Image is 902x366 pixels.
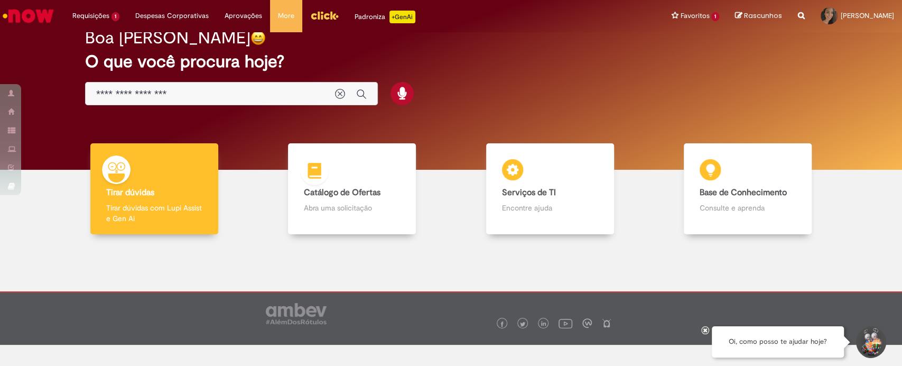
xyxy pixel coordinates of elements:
[304,187,380,198] b: Catálogo de Ofertas
[700,187,787,198] b: Base de Conhecimento
[854,326,886,358] button: Iniciar Conversa de Suporte
[502,187,556,198] b: Serviços de TI
[355,11,415,23] div: Padroniza
[225,11,262,21] span: Aprovações
[106,187,154,198] b: Tirar dúvidas
[541,321,546,327] img: logo_footer_linkedin.png
[841,11,894,20] span: [PERSON_NAME]
[712,326,844,358] div: Oi, como posso te ajudar hoje?
[711,12,719,21] span: 1
[451,143,649,235] a: Serviços de TI Encontre ajuda
[389,11,415,23] p: +GenAi
[520,322,525,327] img: logo_footer_twitter.png
[106,203,202,224] p: Tirar dúvidas com Lupi Assist e Gen Ai
[135,11,209,21] span: Despesas Corporativas
[499,322,505,327] img: logo_footer_facebook.png
[266,303,327,324] img: logo_footer_ambev_rotulo_gray.png
[304,203,400,213] p: Abra uma solicitação
[85,29,250,47] h2: Boa [PERSON_NAME]
[700,203,796,213] p: Consulte e aprenda
[744,11,782,21] span: Rascunhos
[735,11,782,21] a: Rascunhos
[502,203,598,213] p: Encontre ajuda
[111,12,119,21] span: 1
[310,7,339,23] img: click_logo_yellow_360x200.png
[55,143,253,235] a: Tirar dúvidas Tirar dúvidas com Lupi Assist e Gen Ai
[250,30,266,45] img: happy-face.png
[253,143,451,235] a: Catálogo de Ofertas Abra uma solicitação
[85,52,817,71] h2: O que você procura hoje?
[72,11,109,21] span: Requisições
[278,11,294,21] span: More
[602,318,611,328] img: logo_footer_naosei.png
[1,5,55,26] img: ServiceNow
[680,11,709,21] span: Favoritos
[649,143,847,235] a: Base de Conhecimento Consulte e aprenda
[559,316,572,330] img: logo_footer_youtube.png
[582,318,592,328] img: logo_footer_workplace.png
